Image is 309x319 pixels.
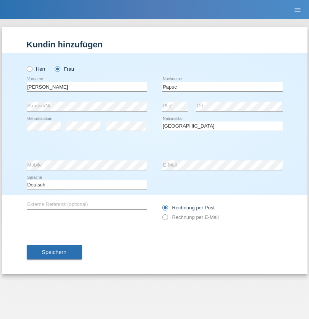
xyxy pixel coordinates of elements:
[162,205,215,211] label: Rechnung per Post
[290,7,305,12] a: menu
[55,66,60,71] input: Frau
[42,249,66,255] span: Speichern
[55,66,74,72] label: Frau
[27,66,46,72] label: Herr
[27,66,32,71] input: Herr
[162,205,167,214] input: Rechnung per Post
[27,40,283,49] h1: Kundin hinzufügen
[294,6,301,14] i: menu
[162,214,219,220] label: Rechnung per E-Mail
[162,214,167,224] input: Rechnung per E-Mail
[27,245,82,260] button: Speichern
